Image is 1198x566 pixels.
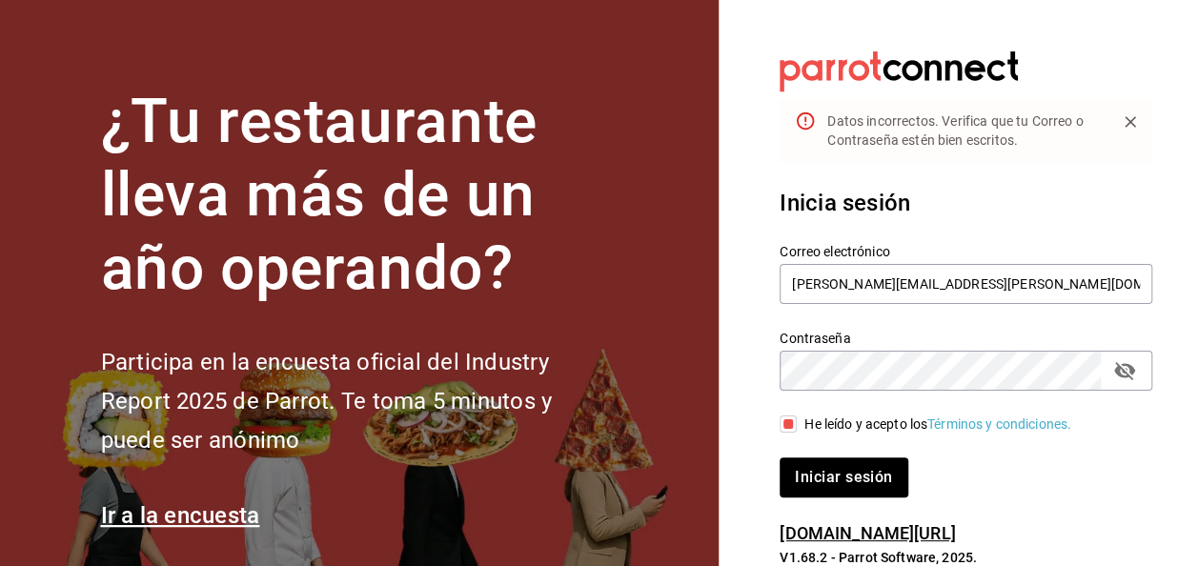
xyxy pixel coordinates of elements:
a: [DOMAIN_NAME][URL] [780,523,955,543]
h2: Participa en la encuesta oficial del Industry Report 2025 de Parrot. Te toma 5 minutos y puede se... [101,343,616,459]
button: Close [1116,108,1145,136]
h3: Inicia sesión [780,186,1152,220]
div: He leído y acepto los [804,414,1071,435]
button: Iniciar sesión [780,457,907,497]
div: Datos incorrectos. Verifica que tu Correo o Contraseña estén bien escritos. [827,104,1101,157]
h1: ¿Tu restaurante lleva más de un año operando? [101,86,616,305]
a: Términos y condiciones. [927,416,1071,432]
input: Ingresa tu correo electrónico [780,264,1152,304]
a: Ir a la encuesta [101,502,260,529]
button: passwordField [1108,354,1141,387]
label: Correo electrónico [780,245,1152,258]
label: Contraseña [780,332,1152,345]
